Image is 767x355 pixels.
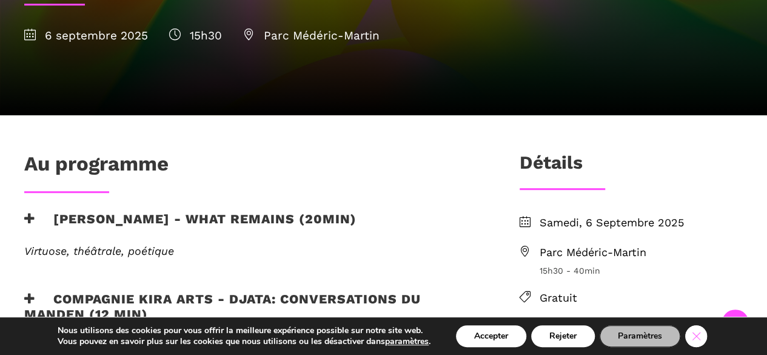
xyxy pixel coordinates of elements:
[531,325,595,347] button: Rejeter
[600,325,680,347] button: Paramètres
[540,264,743,277] span: 15h30 - 40min
[456,325,526,347] button: Accepter
[169,29,222,42] span: 15h30
[385,336,429,347] button: paramètres
[58,325,430,336] p: Nous utilisons des cookies pour vous offrir la meilleure expérience possible sur notre site web.
[58,336,430,347] p: Vous pouvez en savoir plus sur les cookies que nous utilisons ou les désactiver dans .
[24,245,174,257] em: Virtuose, théâtrale, poétique
[24,211,357,242] h3: [PERSON_NAME] - What remains (20min)
[24,29,148,42] span: 6 septembre 2025
[520,152,583,182] h3: Détails
[540,244,743,262] span: Parc Médéric-Martin
[24,152,169,182] h1: Au programme
[24,291,480,322] h3: Compagnie Kira Arts - Djata: Conversations du Manden (12 min)
[243,29,380,42] span: Parc Médéric-Martin
[685,325,707,347] button: Close GDPR Cookie Banner
[540,214,743,232] span: Samedi, 6 Septembre 2025
[540,289,743,307] span: Gratuit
